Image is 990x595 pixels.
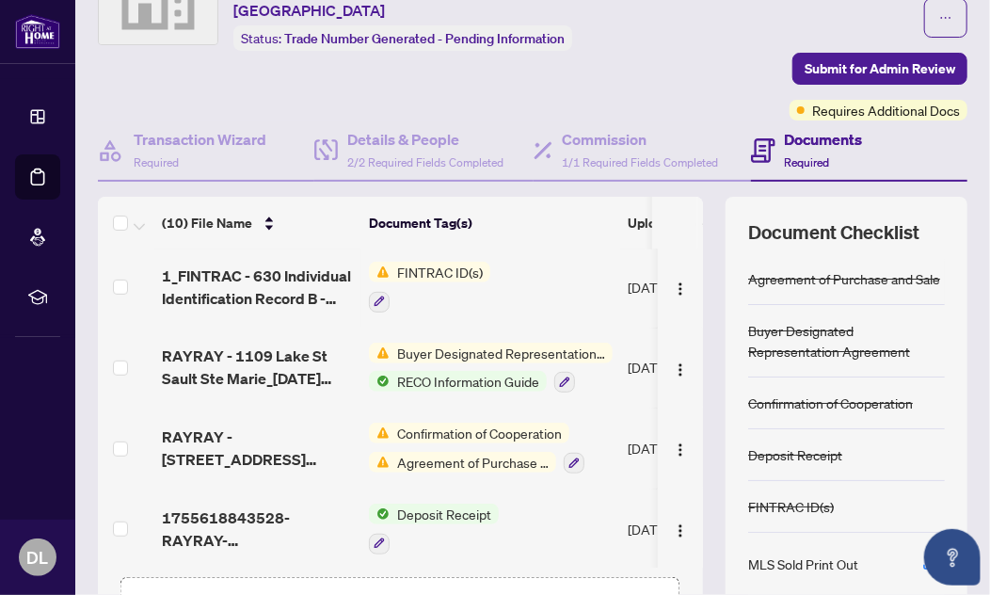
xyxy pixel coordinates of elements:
h4: Commission [562,128,718,151]
h4: Documents [785,128,863,151]
span: Upload Date [628,213,703,233]
img: Status Icon [369,371,390,392]
span: (10) File Name [162,213,252,233]
span: Buyer Designated Representation Agreement [390,343,613,363]
span: 1_FINTRAC - 630 Individual Identification Record B - PropTx-[PERSON_NAME].pdf [162,265,354,310]
span: Agreement of Purchase and Sale [390,452,556,473]
span: Requires Additional Docs [812,100,960,121]
img: Status Icon [369,423,390,443]
span: FINTRAC ID(s) [390,262,490,282]
td: [DATE] [620,247,748,328]
span: Submit for Admin Review [805,54,955,84]
div: MLS Sold Print Out [748,554,858,574]
img: Logo [673,281,688,297]
td: [DATE] [620,408,748,489]
h4: Transaction Wizard [134,128,266,151]
td: [DATE] [620,328,748,409]
img: logo [15,14,60,49]
h4: Details & People [347,128,503,151]
button: Status IconConfirmation of CooperationStatus IconAgreement of Purchase and Sale [369,423,584,474]
span: RAYRAY - 1109 Lake St Sault Ste Marie_[DATE] 17_18_18.pdf [162,345,354,390]
img: Logo [673,362,688,378]
th: Document Tag(s) [361,197,620,249]
span: 2/2 Required Fields Completed [347,155,503,169]
div: Confirmation of Cooperation [748,393,913,413]
span: Document Checklist [748,219,919,246]
button: Status IconFINTRAC ID(s) [369,262,490,313]
img: Logo [673,523,688,539]
div: FINTRAC ID(s) [748,496,834,517]
img: Status Icon [369,343,390,363]
button: Logo [665,514,695,544]
span: RECO Information Guide [390,371,547,392]
img: Status Icon [369,504,390,524]
span: Deposit Receipt [390,504,499,524]
span: 1755618843528-RAYRAY-1109LakeStSaultSteMarieDeposit.PDF [162,507,354,552]
span: DL [27,544,49,571]
div: Status: [233,25,572,51]
th: (10) File Name [154,197,361,249]
span: ellipsis [939,11,952,24]
img: Status Icon [369,262,390,282]
td: [DATE] [620,489,748,570]
button: Submit for Admin Review [792,53,967,85]
span: Confirmation of Cooperation [390,423,569,443]
div: Agreement of Purchase and Sale [748,268,940,289]
button: Open asap [924,529,981,586]
button: Logo [665,272,695,302]
img: Status Icon [369,452,390,473]
span: Required [134,155,179,169]
span: Required [785,155,830,169]
th: Upload Date [620,197,748,249]
button: Logo [665,352,695,382]
button: Status IconDeposit Receipt [369,504,499,555]
span: RAYRAY - [STREET_ADDRESS][PERSON_NAME] FINAL-HST INCLUDED SIGNED.pdf [162,426,354,471]
span: 1/1 Required Fields Completed [562,155,718,169]
span: Trade Number Generated - Pending Information [284,30,565,47]
div: Buyer Designated Representation Agreement [748,320,945,362]
button: Logo [665,433,695,463]
button: Status IconBuyer Designated Representation AgreementStatus IconRECO Information Guide [369,343,613,394]
div: Deposit Receipt [748,444,842,465]
img: Logo [673,442,688,458]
